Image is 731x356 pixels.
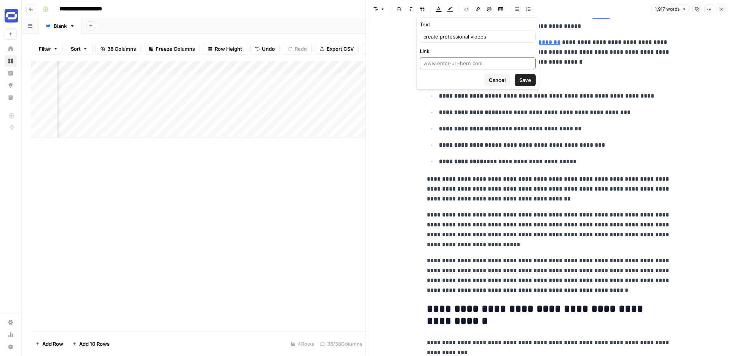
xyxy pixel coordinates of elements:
[515,74,536,86] button: Save
[5,55,17,67] a: Browse
[423,59,532,67] input: www.enter-url-here.com
[519,76,531,84] span: Save
[295,45,307,53] span: Redo
[39,45,51,53] span: Filter
[489,76,506,84] span: Cancel
[327,45,354,53] span: Export CSV
[420,21,536,28] label: Text
[66,43,93,55] button: Sort
[283,43,312,55] button: Redo
[79,340,110,348] span: Add 10 Rows
[5,9,18,22] img: Synthesia Logo
[156,45,195,53] span: Freeze Columns
[651,4,690,14] button: 1,917 words
[5,329,17,341] a: Usage
[42,340,63,348] span: Add Row
[5,43,17,55] a: Home
[262,45,275,53] span: Undo
[317,338,365,350] div: 33/38 Columns
[54,22,67,30] div: Blank
[34,43,63,55] button: Filter
[5,316,17,329] a: Settings
[203,43,247,55] button: Row Height
[315,43,359,55] button: Export CSV
[31,338,68,350] button: Add Row
[39,18,81,34] a: Blank
[655,6,680,13] span: 1,917 words
[96,43,141,55] button: 38 Columns
[5,79,17,91] a: Opportunities
[5,91,17,104] a: Your Data
[288,338,317,350] div: 4 Rows
[423,33,532,40] input: Type placeholder
[107,45,136,53] span: 38 Columns
[484,74,510,86] button: Cancel
[144,43,200,55] button: Freeze Columns
[5,6,17,25] button: Workspace: Synthesia
[250,43,280,55] button: Undo
[215,45,242,53] span: Row Height
[5,67,17,79] a: Insights
[71,45,81,53] span: Sort
[68,338,114,350] button: Add 10 Rows
[420,47,536,55] label: Link
[5,341,17,353] button: Help + Support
